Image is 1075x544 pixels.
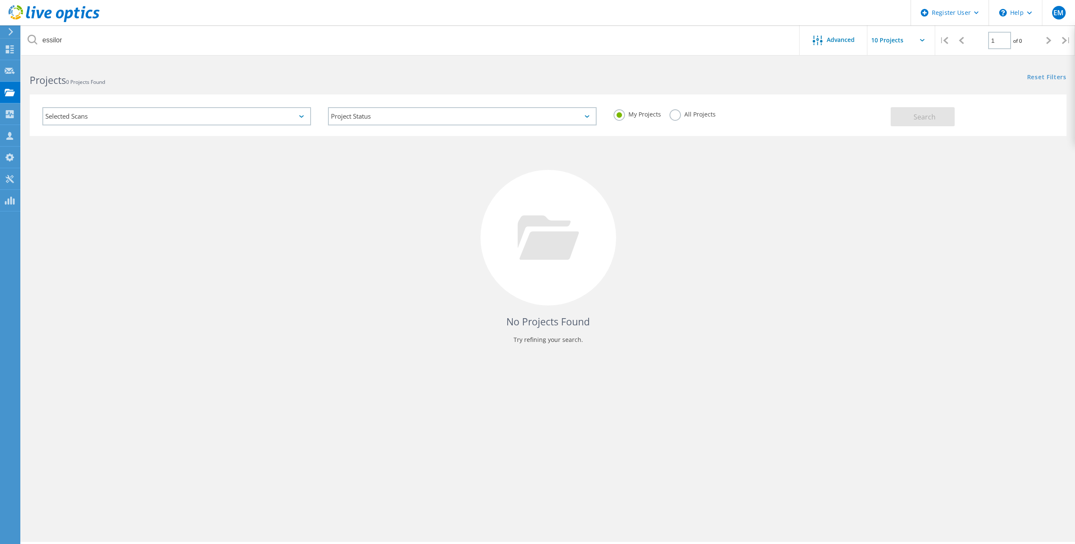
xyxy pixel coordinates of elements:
label: All Projects [669,109,716,117]
a: Live Optics Dashboard [8,18,100,24]
span: Advanced [827,37,855,43]
h4: No Projects Found [38,315,1058,329]
div: | [1058,25,1075,56]
p: Try refining your search. [38,333,1058,347]
b: Projects [30,73,66,87]
input: Search projects by name, owner, ID, company, etc [21,25,800,55]
span: 0 Projects Found [66,78,105,86]
label: My Projects [614,109,661,117]
svg: \n [999,9,1007,17]
button: Search [891,107,955,126]
div: | [935,25,953,56]
span: Search [914,112,936,122]
a: Reset Filters [1027,74,1067,81]
span: of 0 [1013,37,1022,44]
div: Selected Scans [42,107,311,125]
div: Project Status [328,107,597,125]
span: EM [1053,9,1064,16]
